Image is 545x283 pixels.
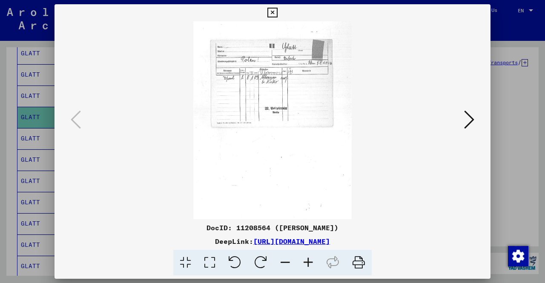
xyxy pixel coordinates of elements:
img: 001.jpg [193,21,352,240]
div: DeepLink: [54,236,490,246]
img: Change consent [508,246,528,266]
a: [URL][DOMAIN_NAME] [253,237,330,246]
div: Change consent [508,246,528,266]
div: DocID: 11208564 ([PERSON_NAME]) [54,223,490,233]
